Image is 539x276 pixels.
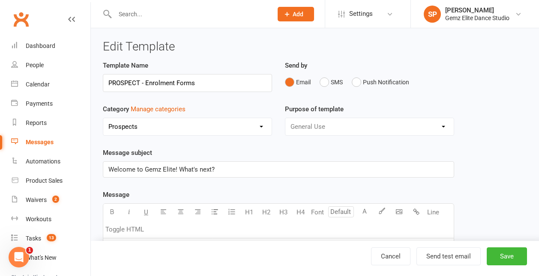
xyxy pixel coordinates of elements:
button: Email [285,74,311,90]
button: H1 [240,204,258,221]
div: SP [424,6,441,23]
label: Category [103,104,186,114]
span: Welcome to Gemz Elite! What's next? [108,166,215,173]
button: Push Notification [352,74,409,90]
a: Dashboard [11,36,90,56]
a: Clubworx [10,9,32,30]
div: Workouts [26,216,51,223]
button: Add [278,7,314,21]
button: Font [309,204,326,221]
input: Default [328,206,354,217]
span: 1 [26,247,33,254]
div: Product Sales [26,177,63,184]
a: What's New [11,248,90,267]
h3: Edit Template [103,40,527,53]
label: Send by [285,60,307,71]
div: Gemz Elite Dance Studio [445,14,509,22]
div: Dashboard [26,42,55,49]
a: People [11,56,90,75]
span: Settings [349,4,373,24]
label: Message [103,190,129,200]
a: Workouts [11,210,90,229]
div: What's New [26,254,57,261]
div: [PERSON_NAME] [445,6,509,14]
button: Send test email [416,247,481,265]
a: Cancel [371,247,410,265]
label: Template Name [103,60,148,71]
a: Product Sales [11,171,90,190]
div: People [26,62,44,68]
label: Purpose of template [285,104,344,114]
button: U [138,204,155,221]
div: Tasks [26,235,41,242]
button: Line [425,204,442,221]
div: Calendar [26,81,50,88]
a: Automations [11,152,90,171]
a: Tasks 13 [11,229,90,248]
div: Waivers [26,196,47,203]
button: SMS [320,74,343,90]
div: Automations [26,158,60,165]
button: Save [487,247,527,265]
a: Payments [11,94,90,113]
div: Reports [26,119,47,126]
label: Message subject [103,148,152,158]
button: Toggle HTML [103,221,146,238]
iframe: Intercom live chat [9,247,29,267]
span: 13 [47,234,56,241]
span: Add [293,11,303,18]
span: U [144,208,148,216]
button: H3 [275,204,292,221]
div: Payments [26,100,53,107]
input: Search... [112,8,267,20]
button: H2 [258,204,275,221]
a: Messages [11,133,90,152]
a: Waivers 2 [11,190,90,210]
a: Calendar [11,75,90,94]
a: Reports [11,113,90,133]
button: H4 [292,204,309,221]
span: 2 [52,196,59,203]
button: A [356,204,373,221]
div: Messages [26,139,54,145]
button: Category [131,104,186,114]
